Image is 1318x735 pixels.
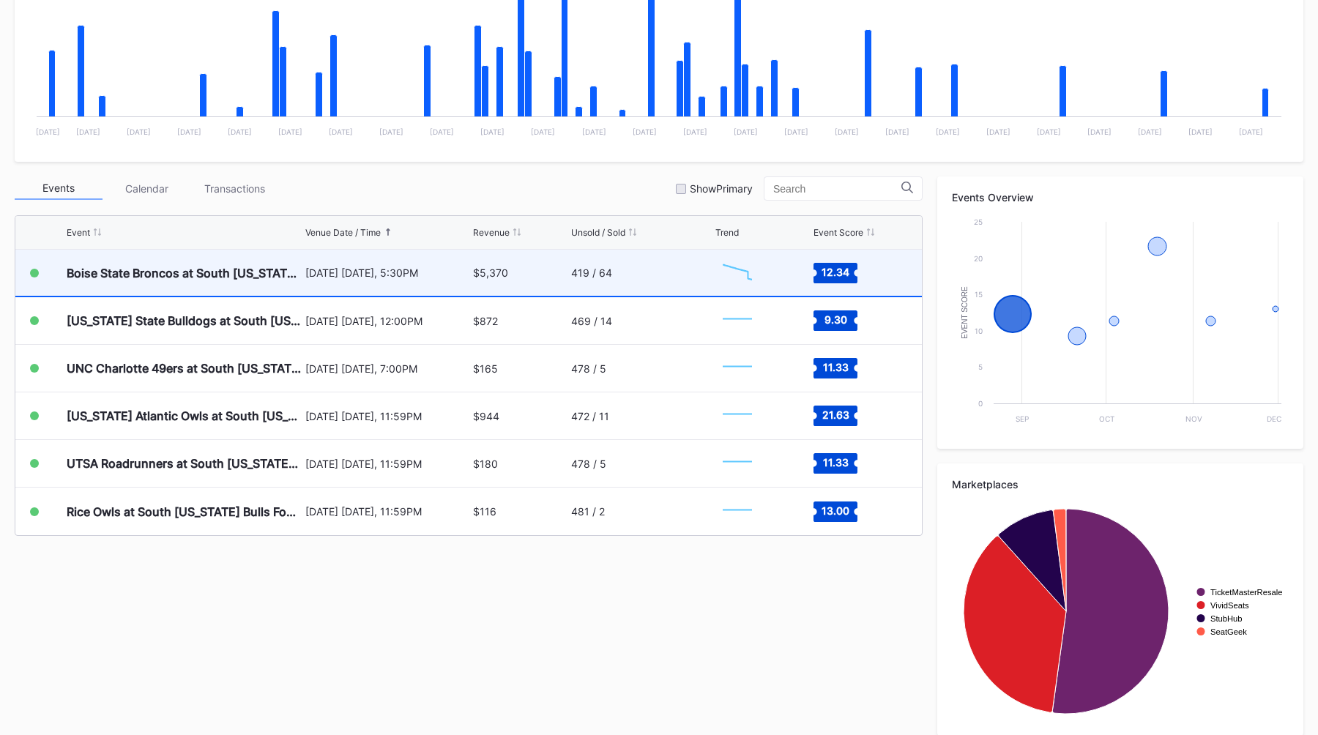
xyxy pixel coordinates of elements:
[67,266,302,280] div: Boise State Broncos at South [US_STATE] Bulls Football
[715,227,739,238] div: Trend
[228,127,252,136] text: [DATE]
[822,361,848,373] text: 11.33
[715,493,759,530] svg: Chart title
[305,505,470,518] div: [DATE] [DATE], 11:59PM
[15,177,103,200] div: Events
[1016,414,1029,423] text: Sep
[571,362,606,375] div: 478 / 5
[961,286,969,339] text: Event Score
[67,408,302,423] div: [US_STATE] Atlantic Owls at South [US_STATE] Bulls Football
[177,127,201,136] text: [DATE]
[1210,627,1247,636] text: SeatGeek
[978,362,983,371] text: 5
[329,127,353,136] text: [DATE]
[715,350,759,387] svg: Chart title
[885,127,909,136] text: [DATE]
[952,191,1289,204] div: Events Overview
[715,255,759,291] svg: Chart title
[715,398,759,434] svg: Chart title
[690,182,753,195] div: Show Primary
[1188,127,1213,136] text: [DATE]
[278,127,302,136] text: [DATE]
[975,290,983,299] text: 15
[305,266,470,279] div: [DATE] [DATE], 5:30PM
[571,266,612,279] div: 419 / 64
[571,410,609,422] div: 472 / 11
[379,127,403,136] text: [DATE]
[305,227,381,238] div: Venue Date / Time
[103,177,190,200] div: Calendar
[978,399,983,408] text: 0
[473,362,498,375] div: $165
[67,313,302,328] div: [US_STATE] State Bulldogs at South [US_STATE] Bulls Football
[67,456,302,471] div: UTSA Roadrunners at South [US_STATE] Bulls Football
[822,456,848,469] text: 11.33
[571,505,605,518] div: 481 / 2
[473,227,510,238] div: Revenue
[1087,127,1112,136] text: [DATE]
[571,458,606,470] div: 478 / 5
[76,127,100,136] text: [DATE]
[305,315,470,327] div: [DATE] [DATE], 12:00PM
[952,214,1289,434] svg: Chart title
[127,127,151,136] text: [DATE]
[813,227,863,238] div: Event Score
[305,458,470,470] div: [DATE] [DATE], 11:59PM
[773,183,901,195] input: Search
[430,127,454,136] text: [DATE]
[480,127,505,136] text: [DATE]
[822,265,849,277] text: 12.34
[582,127,606,136] text: [DATE]
[974,217,983,226] text: 25
[975,327,983,335] text: 10
[473,315,498,327] div: $872
[67,227,90,238] div: Event
[1267,414,1281,423] text: Dec
[683,127,707,136] text: [DATE]
[1210,614,1243,623] text: StubHub
[473,266,508,279] div: $5,370
[784,127,808,136] text: [DATE]
[822,504,849,516] text: 13.00
[1239,127,1263,136] text: [DATE]
[190,177,278,200] div: Transactions
[986,127,1010,136] text: [DATE]
[835,127,859,136] text: [DATE]
[824,313,846,326] text: 9.30
[571,227,625,238] div: Unsold / Sold
[822,408,849,421] text: 21.63
[473,410,499,422] div: $944
[715,445,759,482] svg: Chart title
[734,127,758,136] text: [DATE]
[936,127,960,136] text: [DATE]
[974,254,983,263] text: 20
[473,458,498,470] div: $180
[67,361,302,376] div: UNC Charlotte 49ers at South [US_STATE] Bulls Football
[1099,414,1114,423] text: Oct
[715,302,759,339] svg: Chart title
[305,410,470,422] div: [DATE] [DATE], 11:59PM
[1210,588,1282,597] text: TicketMasterResale
[952,501,1289,721] svg: Chart title
[305,362,470,375] div: [DATE] [DATE], 7:00PM
[1210,601,1249,610] text: VividSeats
[1185,414,1202,423] text: Nov
[1037,127,1061,136] text: [DATE]
[67,504,302,519] div: Rice Owls at South [US_STATE] Bulls Football
[36,127,60,136] text: [DATE]
[633,127,657,136] text: [DATE]
[473,505,496,518] div: $116
[1138,127,1162,136] text: [DATE]
[571,315,612,327] div: 469 / 14
[952,478,1289,490] div: Marketplaces
[531,127,555,136] text: [DATE]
